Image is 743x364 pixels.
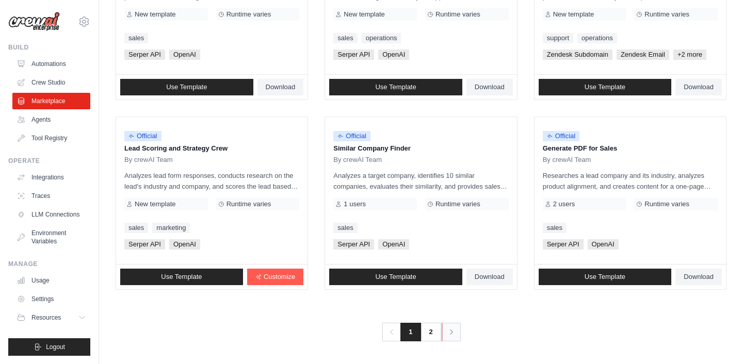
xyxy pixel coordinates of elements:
a: Marketplace [12,93,90,109]
span: New template [553,10,594,19]
span: Official [333,131,370,141]
span: Runtime varies [435,10,480,19]
span: Download [475,83,505,91]
span: Resources [31,313,61,322]
a: sales [333,223,357,233]
a: Use Template [329,79,462,95]
span: Use Template [375,273,416,281]
nav: Pagination [382,323,459,341]
button: Resources [12,309,90,326]
span: Use Template [166,83,207,91]
span: OpenAI [378,49,409,60]
span: Download [266,83,296,91]
span: Official [543,131,580,141]
span: Zendesk Email [617,49,669,60]
span: Runtime varies [435,200,480,208]
div: Manage [8,260,90,268]
span: OpenAI [588,239,619,250]
p: Analyzes a target company, identifies 10 similar companies, evaluates their similarity, and provi... [333,170,508,192]
span: OpenAI [169,49,200,60]
p: Similar Company Finder [333,143,508,154]
span: New template [135,200,175,208]
a: Environment Variables [12,225,90,250]
span: Logout [46,343,65,351]
span: 2 users [553,200,575,208]
div: Build [8,43,90,52]
span: Download [475,273,505,281]
a: Use Template [329,269,462,285]
p: Researches a lead company and its industry, analyzes product alignment, and creates content for a... [543,170,718,192]
a: 2 [421,323,441,341]
a: Use Template [539,79,672,95]
a: Download [466,269,513,285]
span: Runtime varies [227,10,271,19]
p: Generate PDF for Sales [543,143,718,154]
div: Operate [8,157,90,165]
span: Runtime varies [644,200,689,208]
span: Runtime varies [644,10,689,19]
a: sales [124,223,148,233]
a: Usage [12,272,90,289]
a: sales [543,223,567,233]
a: operations [577,33,617,43]
span: Use Template [375,83,416,91]
span: Customize [264,273,295,281]
a: Download [257,79,304,95]
a: Use Template [120,79,253,95]
span: OpenAI [169,239,200,250]
p: Lead Scoring and Strategy Crew [124,143,299,154]
a: Traces [12,188,90,204]
img: Logo [8,12,60,31]
a: Agents [12,111,90,128]
a: Crew Studio [12,74,90,91]
span: New template [344,10,384,19]
a: Use Template [120,269,243,285]
span: +2 more [673,49,706,60]
span: Serper API [124,239,165,250]
span: Download [684,273,714,281]
a: operations [362,33,401,43]
p: Analyzes lead form responses, conducts research on the lead's industry and company, and scores th... [124,170,299,192]
a: sales [124,33,148,43]
span: 1 users [344,200,366,208]
span: 1 [400,323,421,341]
a: support [543,33,573,43]
span: Serper API [333,239,374,250]
span: By crewAI Team [543,156,591,164]
span: New template [135,10,175,19]
a: Customize [247,269,303,285]
span: Zendesk Subdomain [543,49,612,60]
span: Use Template [585,83,625,91]
a: Settings [12,291,90,307]
span: Runtime varies [227,200,271,208]
a: Download [675,269,722,285]
a: Automations [12,56,90,72]
a: Integrations [12,169,90,186]
span: Serper API [124,49,165,60]
a: marketing [152,223,190,233]
a: Download [466,79,513,95]
a: LLM Connections [12,206,90,223]
span: By crewAI Team [333,156,382,164]
a: Tool Registry [12,130,90,146]
a: sales [333,33,357,43]
span: Serper API [333,49,374,60]
span: Official [124,131,161,141]
span: By crewAI Team [124,156,173,164]
a: Download [675,79,722,95]
button: Logout [8,338,90,356]
span: Download [684,83,714,91]
span: OpenAI [378,239,409,250]
span: Use Template [585,273,625,281]
a: Use Template [539,269,672,285]
span: Use Template [161,273,202,281]
span: Serper API [543,239,584,250]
